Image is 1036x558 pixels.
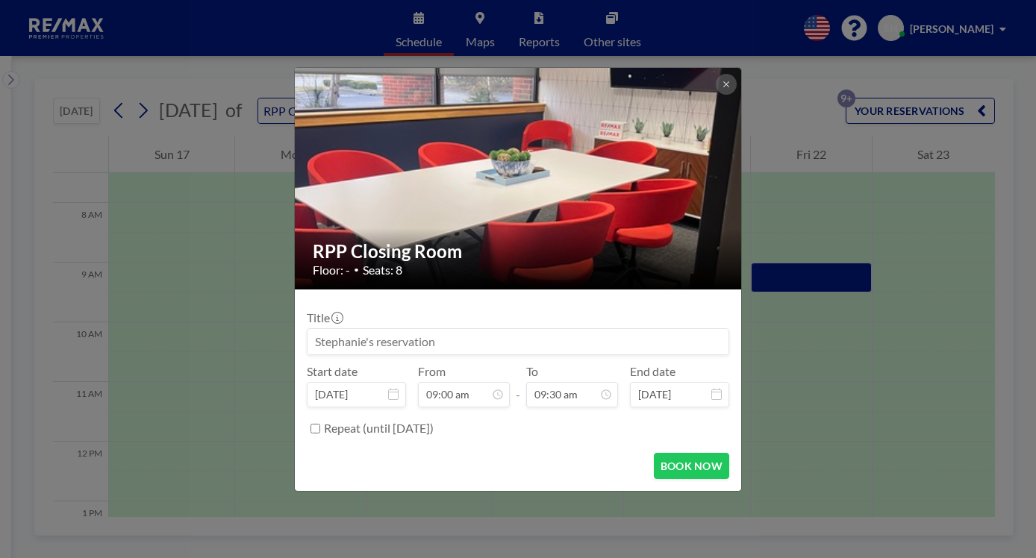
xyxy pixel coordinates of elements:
label: To [526,364,538,379]
button: BOOK NOW [654,453,729,479]
span: Seats: 8 [363,263,402,278]
label: End date [630,364,675,379]
label: Title [307,310,342,325]
input: Stephanie's reservation [308,329,728,354]
label: Repeat (until [DATE]) [324,421,434,436]
h2: RPP Closing Room [313,240,725,263]
span: • [354,264,359,275]
label: Start date [307,364,358,379]
span: - [516,369,520,402]
span: Floor: - [313,263,350,278]
label: From [418,364,446,379]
